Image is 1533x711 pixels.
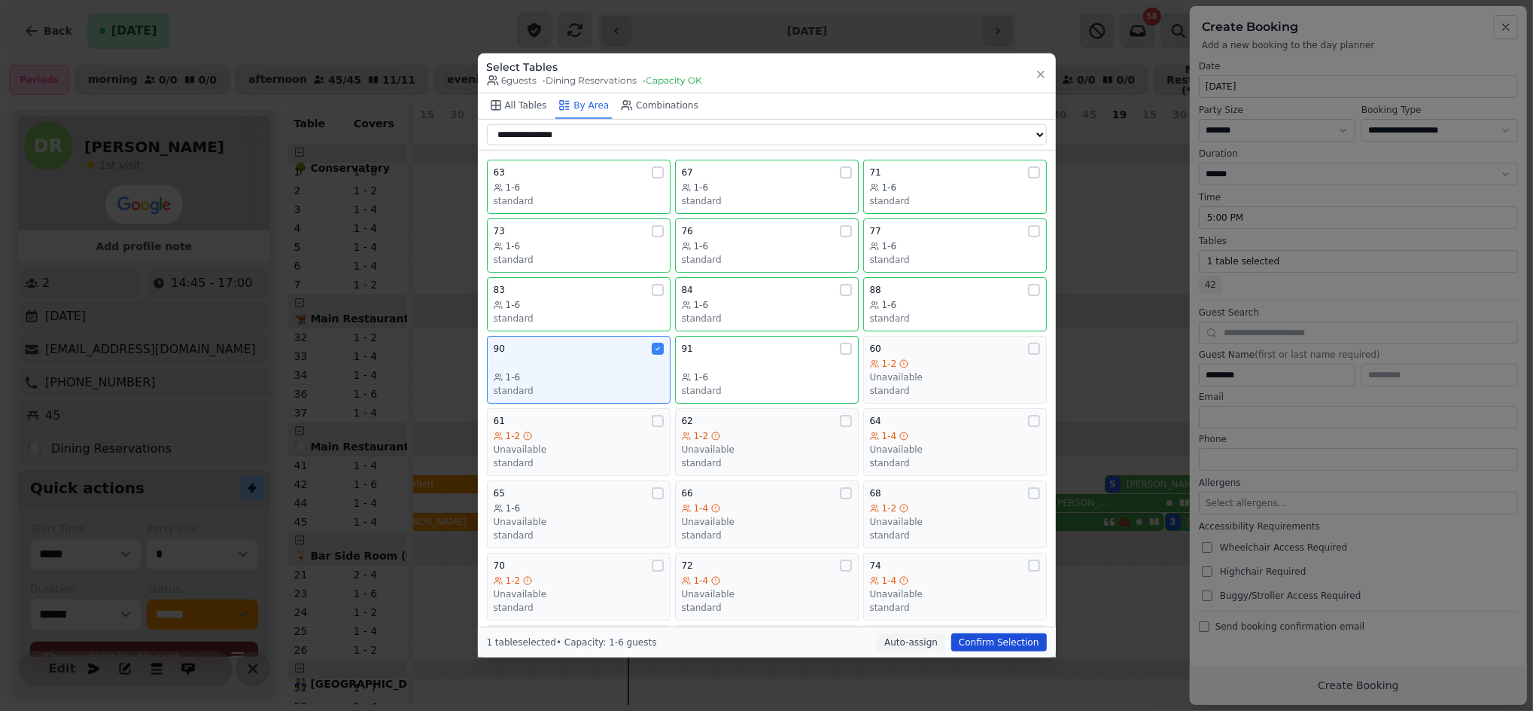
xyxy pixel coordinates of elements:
[494,313,664,325] div: standard
[870,385,1040,397] div: standard
[870,166,881,179] span: 71
[870,254,1040,266] div: standard
[870,516,1040,528] div: Unavailable
[863,408,1047,476] button: 641-4Unavailablestandard
[675,218,859,273] button: 761-6standard
[494,529,664,542] div: standard
[487,336,671,404] button: 901-6standard
[870,225,881,237] span: 77
[487,625,671,693] button: 751-4Unavailablestandard
[682,588,852,600] div: Unavailable
[882,182,897,194] span: 1-6
[682,487,693,499] span: 66
[863,625,1047,693] button: 811-4Unavailablestandard
[951,633,1046,651] button: Confirm Selection
[882,575,897,587] span: 1-4
[694,182,709,194] span: 1-6
[487,75,537,87] span: 6 guests
[682,313,852,325] div: standard
[882,240,897,252] span: 1-6
[487,93,550,119] button: All Tables
[682,343,693,355] span: 91
[494,588,664,600] div: Unavailable
[487,60,703,75] h3: Select Tables
[494,284,505,296] span: 83
[506,430,521,442] span: 1-2
[694,299,709,311] span: 1-6
[494,385,664,397] div: standard
[487,277,671,331] button: 831-6standard
[487,637,657,648] span: 1 table selected • Capacity: 1-6 guests
[863,553,1047,621] button: 741-4Unavailablestandard
[870,457,1040,469] div: standard
[675,481,859,548] button: 661-4Unavailablestandard
[494,516,664,528] div: Unavailable
[870,602,1040,614] div: standard
[682,254,852,266] div: standard
[682,560,693,572] span: 72
[682,166,693,179] span: 67
[506,502,521,514] span: 1-6
[682,284,693,296] span: 84
[870,195,1040,207] div: standard
[870,444,1040,456] div: Unavailable
[618,93,701,119] button: Combinations
[494,457,664,469] div: standard
[682,385,852,397] div: standard
[494,254,664,266] div: standard
[494,602,664,614] div: standard
[494,560,505,572] span: 70
[882,358,897,370] span: 1-2
[682,195,852,207] div: standard
[863,218,1047,273] button: 771-6standard
[870,560,881,572] span: 74
[682,225,693,237] span: 76
[694,502,709,514] span: 1-4
[494,343,505,355] span: 90
[506,299,521,311] span: 1-6
[682,529,852,542] div: standard
[682,444,852,456] div: Unavailable
[870,588,1040,600] div: Unavailable
[870,415,881,427] span: 64
[694,430,709,442] span: 1-2
[494,166,505,179] span: 63
[870,284,881,296] span: 88
[494,444,664,456] div: Unavailable
[675,336,859,404] button: 911-6standard
[863,336,1047,404] button: 601-2Unavailablestandard
[487,481,671,548] button: 651-6Unavailablestandard
[870,313,1040,325] div: standard
[694,240,709,252] span: 1-6
[682,516,852,528] div: Unavailable
[694,371,709,383] span: 1-6
[682,415,693,427] span: 62
[694,575,709,587] span: 1-4
[863,481,1047,548] button: 681-2Unavailablestandard
[487,408,671,476] button: 611-2Unavailablestandard
[506,575,521,587] span: 1-2
[863,160,1047,214] button: 711-6standard
[487,218,671,273] button: 731-6standard
[506,240,521,252] span: 1-6
[494,415,505,427] span: 61
[682,457,852,469] div: standard
[877,633,945,651] button: Auto-assign
[675,553,859,621] button: 721-4Unavailablestandard
[555,93,612,119] button: By Area
[870,487,881,499] span: 68
[863,277,1047,331] button: 881-6standard
[675,625,859,693] button: 801-2Unavailablestandard
[675,408,859,476] button: 621-2Unavailablestandard
[882,430,897,442] span: 1-4
[882,502,897,514] span: 1-2
[506,371,521,383] span: 1-6
[870,343,881,355] span: 60
[543,75,637,87] span: • Dining Reservations
[675,277,859,331] button: 841-6standard
[870,529,1040,542] div: standard
[882,299,897,311] span: 1-6
[870,371,1040,383] div: Unavailable
[675,160,859,214] button: 671-6standard
[494,487,505,499] span: 65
